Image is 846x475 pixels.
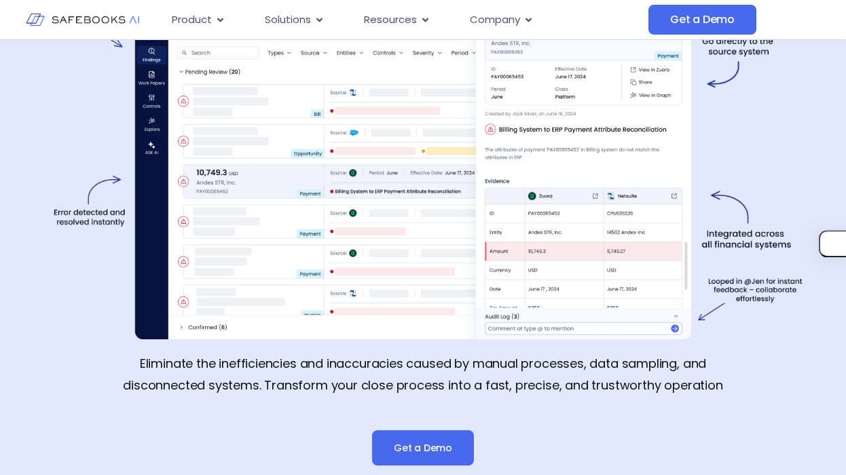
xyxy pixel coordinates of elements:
[670,13,735,26] span: Get a Demo
[364,12,417,28] span: Resources
[172,12,212,28] span: Product
[470,12,520,28] span: Company
[161,7,648,33] nav: Menu
[265,12,311,28] span: Solutions
[394,441,452,455] span: Get a Demo
[161,7,648,33] div: Menu Toggle
[103,353,743,396] p: Eliminate the inefficiencies and inaccuracies caused by manual processes, data sampling, and disc...
[648,5,756,35] a: Get a Demo
[372,430,474,465] a: Get a Demo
